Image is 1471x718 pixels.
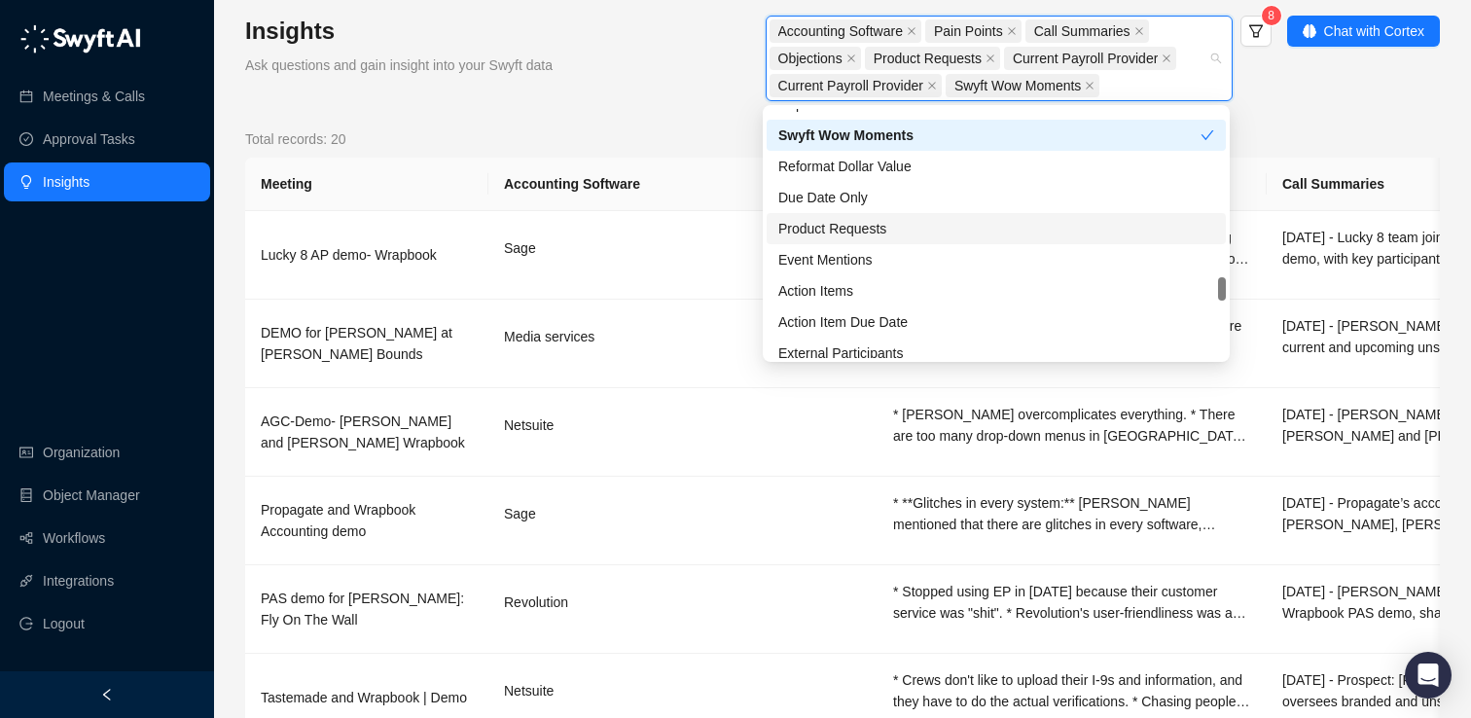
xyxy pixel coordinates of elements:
a: Insights [43,162,90,201]
div: Product Requests [767,213,1226,244]
span: Accounting Software [778,20,903,42]
span: Chat with Cortex [1324,20,1424,42]
span: close [907,26,916,36]
span: check [1201,128,1214,142]
div: * Crews don't like to upload their I-9s and information, and they have to do the actual verificat... [893,669,1251,712]
td: Lucky 8 AP demo- Wrapbook [245,211,488,300]
td: PAS demo for [PERSON_NAME]: Fly On The Wall [245,565,488,654]
span: close [1162,54,1171,63]
div: * Stopped using EP in [DATE] because their customer service was "shit". * Revolution's user-frien... [893,581,1251,624]
div: Event Mentions [778,249,1214,270]
th: Accounting Software [488,158,878,211]
span: Product Requests [874,48,982,69]
span: close [986,54,995,63]
div: Sage [504,503,862,524]
h3: Insights [245,16,553,47]
div: Sage [504,237,862,259]
span: Total records: 20 [245,128,346,150]
a: Workflows [43,519,105,557]
span: Objections [778,48,843,69]
span: Current Payroll Provider [1004,47,1176,70]
div: Media services [504,326,862,347]
span: logout [19,617,33,630]
sup: 8 [1262,6,1281,25]
div: Action Items [767,275,1226,306]
div: Action Item Due Date [778,311,1214,333]
span: filter [1248,23,1264,39]
span: close [927,81,937,90]
div: Due Date Only [778,187,1214,208]
div: Netsuite [504,414,862,436]
span: Product Requests [865,47,1000,70]
span: close [1007,26,1017,36]
a: Integrations [43,561,114,600]
div: Revolution [504,592,862,613]
div: Reformat Dollar Value [778,156,1214,177]
span: Swyft Wow Moments [954,75,1081,96]
div: Open Intercom Messenger [1405,652,1452,699]
span: close [1134,26,1144,36]
span: Ask questions and gain insight into your Swyft data [245,57,553,73]
span: 8 [1268,9,1274,22]
img: logo-05li4sbe.png [19,24,141,54]
a: Organization [43,433,120,472]
span: close [846,54,856,63]
span: Swyft Wow Moments [946,74,1099,97]
span: Current Payroll Provider [778,75,923,96]
td: Propagate and Wrapbook Accounting demo [245,477,488,565]
span: close [1085,81,1094,90]
span: Call Summaries [1034,20,1130,42]
a: Meetings & Calls [43,77,145,116]
span: left [100,688,114,701]
div: * [PERSON_NAME] overcomplicates everything. * There are too many drop-down menus in [GEOGRAPHIC_D... [893,404,1251,447]
span: Objections [770,47,861,70]
div: External Participants [767,338,1226,369]
div: Swyft Wow Moments [778,125,1201,146]
button: Chat with Cortex [1287,16,1440,47]
div: Product Requests [778,218,1214,239]
div: Action Items [778,280,1214,302]
td: DEMO for [PERSON_NAME] at [PERSON_NAME] Bounds [245,300,488,388]
span: Pain Points [925,19,1022,43]
div: Action Item Due Date [767,306,1226,338]
span: Current Payroll Provider [1013,48,1158,69]
div: External Participants [778,342,1214,364]
div: Swyft Wow Moments [767,120,1226,151]
span: Pain Points [934,20,1003,42]
span: Accounting Software [770,19,921,43]
span: Logout [43,604,85,643]
th: Meeting [245,158,488,211]
div: Netsuite [504,680,862,701]
div: Reformat Dollar Value [767,151,1226,182]
a: Object Manager [43,476,140,515]
span: Call Summaries [1025,19,1149,43]
a: Approval Tasks [43,120,135,159]
div: Event Mentions [767,244,1226,275]
div: * **Glitches in every system:** [PERSON_NAME] mentioned that there are glitches in every software... [893,492,1251,535]
div: Due Date Only [767,182,1226,213]
span: Current Payroll Provider [770,74,942,97]
td: AGC-Demo- [PERSON_NAME] and [PERSON_NAME] Wrapbook [245,388,488,477]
